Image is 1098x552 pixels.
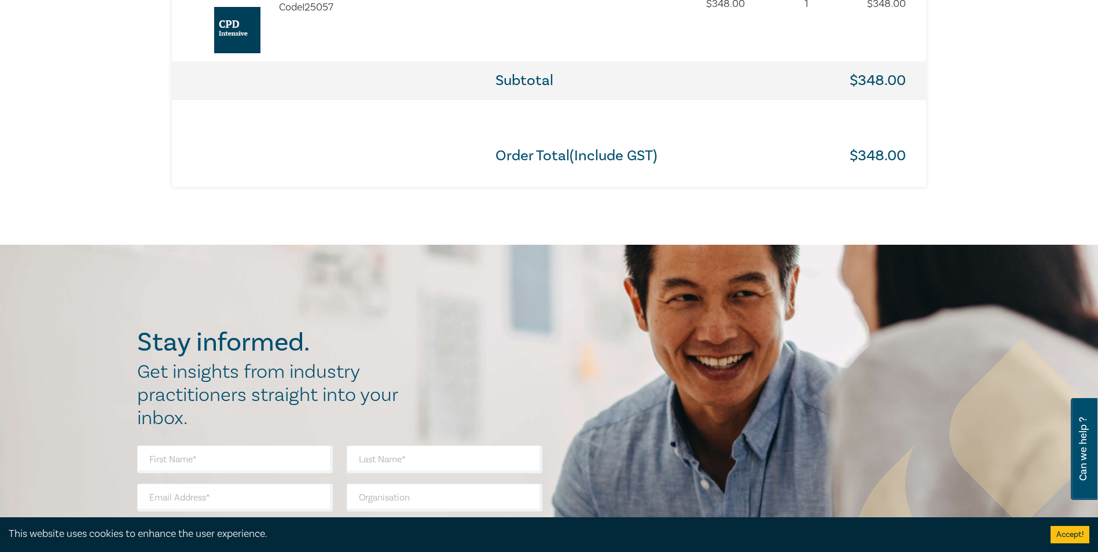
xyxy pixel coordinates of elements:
[137,446,333,473] input: First Name*
[9,527,1033,542] div: This website uses cookies to enhance the user experience.
[495,148,657,164] h3: Order Total(Include GST)
[1078,405,1089,493] span: Can we help ?
[347,484,542,511] input: Organisation
[850,148,906,164] h3: $ 348.00
[1051,526,1089,543] button: Accept cookies
[850,73,906,89] h3: $ 348.00
[137,360,410,430] h2: Get insights from industry practitioners straight into your inbox.
[137,327,410,358] h2: Stay informed.
[214,7,260,53] img: AI in the Law Intensive
[347,446,542,473] input: Last Name*
[495,73,553,89] h3: Subtotal
[137,484,333,511] input: Email Address*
